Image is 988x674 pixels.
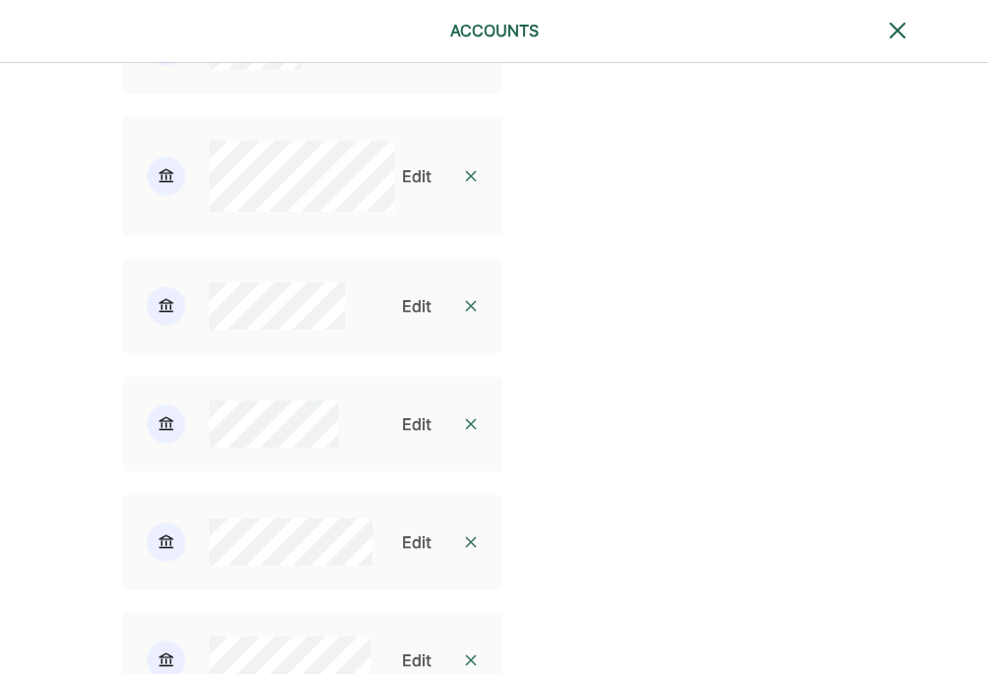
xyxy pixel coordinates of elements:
[402,648,432,672] div: Edit
[357,19,631,42] div: ACCOUNTS
[402,530,432,554] div: Edit
[402,164,432,188] div: Edit
[402,294,432,318] div: Edit
[402,412,432,436] div: Edit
